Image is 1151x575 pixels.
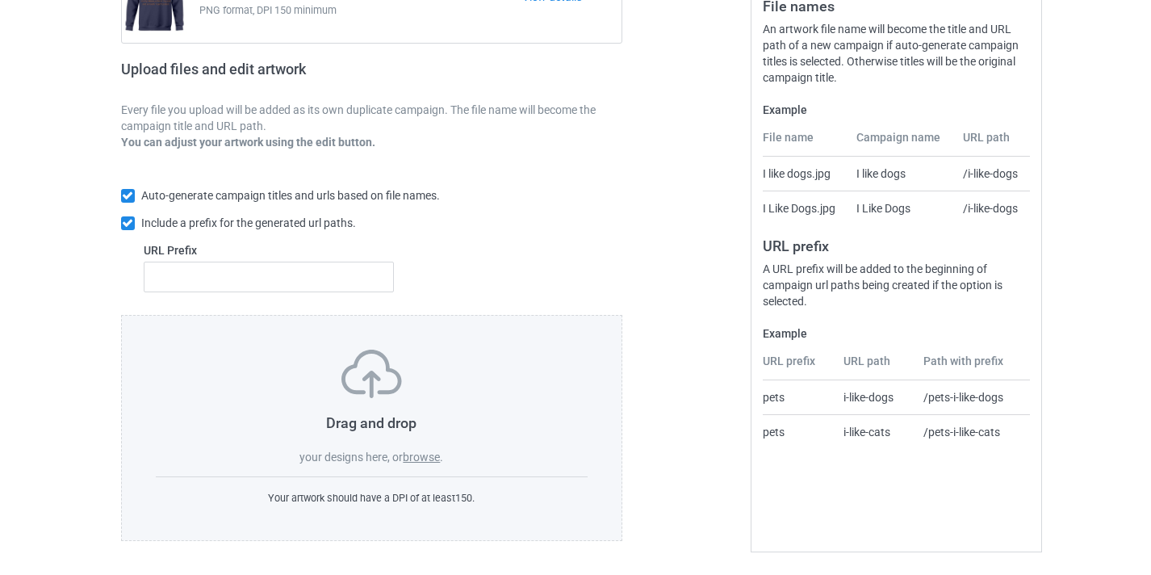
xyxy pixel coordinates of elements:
th: Path with prefix [915,353,1030,380]
span: Include a prefix for the generated url paths. [141,216,356,229]
span: your designs here, or [299,451,403,464]
th: URL prefix [763,353,835,380]
label: Example [763,325,1030,342]
td: I Like Dogs [848,191,954,225]
td: i-like-dogs [835,380,915,414]
td: /pets-i-like-cats [915,414,1030,449]
td: pets [763,414,835,449]
th: Campaign name [848,129,954,157]
td: /pets-i-like-dogs [915,380,1030,414]
td: I like dogs.jpg [763,157,848,191]
td: pets [763,380,835,414]
label: Example [763,102,1030,118]
span: PNG format, DPI 150 minimum [199,2,523,19]
span: Your artwork should have a DPI of at least 150 . [268,492,475,504]
td: I like dogs [848,157,954,191]
td: i-like-cats [835,414,915,449]
p: Every file you upload will be added as its own duplicate campaign. The file name will become the ... [121,102,623,134]
b: You can adjust your artwork using the edit button. [121,136,375,149]
img: svg+xml;base64,PD94bWwgdmVyc2lvbj0iMS4wIiBlbmNvZGluZz0iVVRGLTgiPz4KPHN2ZyB3aWR0aD0iNzVweCIgaGVpZ2... [341,350,402,398]
span: Auto-generate campaign titles and urls based on file names. [141,189,440,202]
h2: Upload files and edit artwork [121,61,422,90]
span: . [440,451,443,464]
th: File name [763,129,848,157]
h3: Drag and drop [156,413,588,432]
label: browse [403,451,440,464]
label: URL Prefix [144,242,395,258]
td: I Like Dogs.jpg [763,191,848,225]
td: /i-like-dogs [954,191,1030,225]
div: An artwork file name will become the title and URL path of a new campaign if auto-generate campai... [763,21,1030,86]
h3: URL prefix [763,237,1030,255]
div: A URL prefix will be added to the beginning of campaign url paths being created if the option is ... [763,261,1030,309]
th: URL path [835,353,915,380]
td: /i-like-dogs [954,157,1030,191]
th: URL path [954,129,1030,157]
